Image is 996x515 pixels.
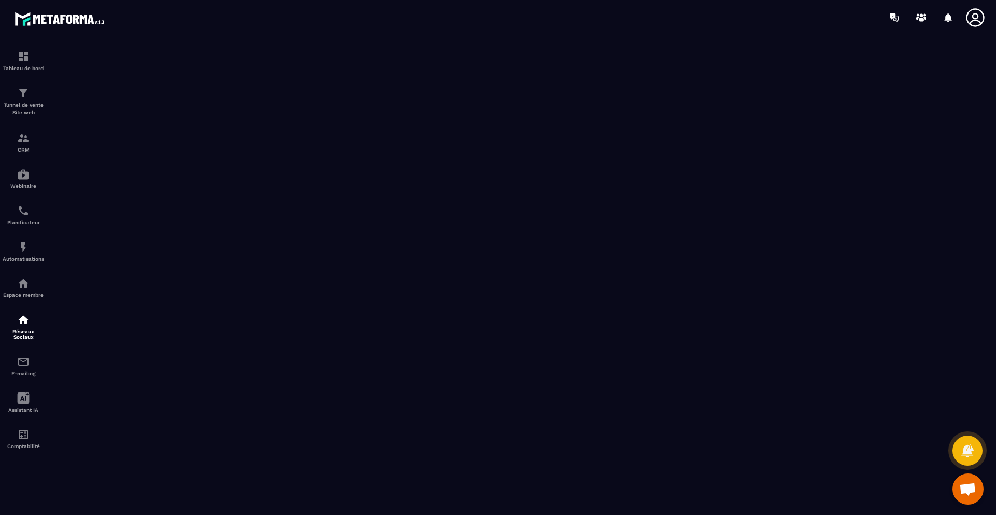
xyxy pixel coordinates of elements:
p: Automatisations [3,256,44,262]
a: formationformationTableau de bord [3,43,44,79]
p: CRM [3,147,44,153]
a: accountantaccountantComptabilité [3,421,44,457]
p: Réseaux Sociaux [3,329,44,340]
p: E-mailing [3,371,44,376]
p: Assistant IA [3,407,44,413]
a: automationsautomationsAutomatisations [3,233,44,269]
p: Webinaire [3,183,44,189]
p: Planificateur [3,220,44,225]
img: email [17,356,30,368]
a: automationsautomationsWebinaire [3,160,44,197]
p: Comptabilité [3,443,44,449]
img: accountant [17,428,30,441]
a: formationformationTunnel de vente Site web [3,79,44,124]
img: logo [15,9,108,29]
p: Espace membre [3,292,44,298]
a: formationformationCRM [3,124,44,160]
p: Tableau de bord [3,65,44,71]
img: formation [17,87,30,99]
p: Tunnel de vente Site web [3,102,44,116]
img: formation [17,132,30,144]
a: schedulerschedulerPlanificateur [3,197,44,233]
a: Assistant IA [3,384,44,421]
a: automationsautomationsEspace membre [3,269,44,306]
a: social-networksocial-networkRéseaux Sociaux [3,306,44,348]
img: automations [17,168,30,181]
img: formation [17,50,30,63]
img: automations [17,241,30,253]
div: Ouvrir le chat [952,473,984,505]
a: emailemailE-mailing [3,348,44,384]
img: automations [17,277,30,290]
img: scheduler [17,205,30,217]
img: social-network [17,314,30,326]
